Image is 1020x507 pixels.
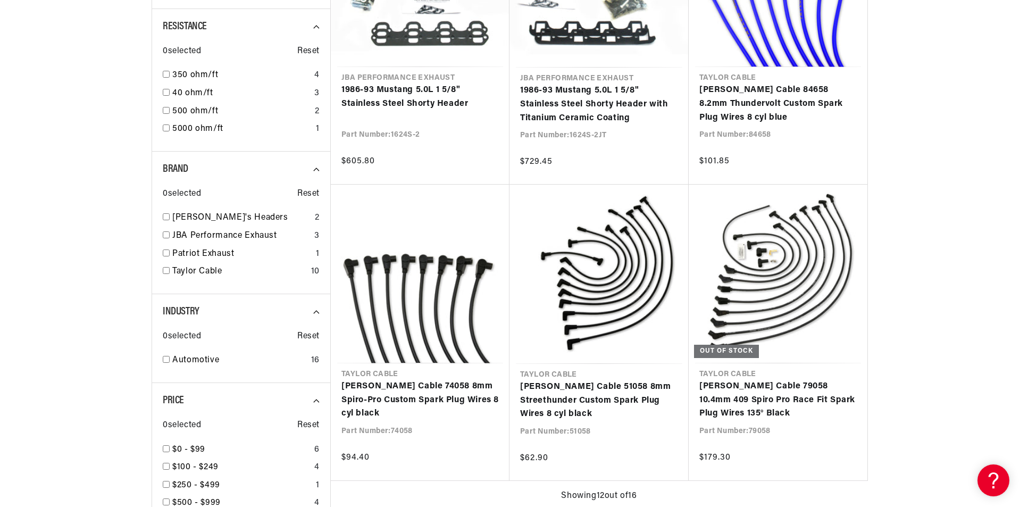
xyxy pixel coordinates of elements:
span: $0 - $99 [172,445,205,454]
span: 0 selected [163,187,201,201]
a: [PERSON_NAME]'s Headers [172,211,311,225]
a: 1986-93 Mustang 5.0L 1 5/8" Stainless Steel Shorty Header with Titanium Ceramic Coating [520,84,678,125]
span: Resistance [163,21,207,32]
span: Industry [163,306,199,317]
span: $500 - $999 [172,498,221,507]
a: [PERSON_NAME] Cable 84658 8.2mm Thundervolt Custom Spark Plug Wires 8 cyl blue [699,84,857,124]
span: $100 - $249 [172,463,219,471]
div: 10 [311,265,320,279]
span: Reset [297,45,320,59]
a: 40 ohm/ft [172,87,310,101]
a: Taylor Cable [172,265,307,279]
div: 2 [315,105,320,119]
a: 350 ohm/ft [172,69,310,82]
a: 500 ohm/ft [172,105,311,119]
div: 4 [314,69,320,82]
div: 4 [314,461,320,475]
a: 1986-93 Mustang 5.0L 1 5/8" Stainless Steel Shorty Header [341,84,499,111]
span: Reset [297,187,320,201]
a: Automotive [172,354,307,368]
a: [PERSON_NAME] Cable 79058 10.4mm 409 Spiro Pro Race Fit Spark Plug Wires 135° Black [699,380,857,421]
a: JBA Performance Exhaust [172,229,310,243]
span: 0 selected [163,330,201,344]
div: 16 [311,354,320,368]
a: [PERSON_NAME] Cable 51058 8mm Streethunder Custom Spark Plug Wires 8 cyl black [520,380,678,421]
div: 2 [315,211,320,225]
a: Patriot Exhaust [172,247,312,261]
span: 0 selected [163,45,201,59]
span: 0 selected [163,419,201,433]
div: 3 [314,87,320,101]
div: 1 [316,122,320,136]
div: 1 [316,247,320,261]
a: [PERSON_NAME] Cable 74058 8mm Spiro-Pro Custom Spark Plug Wires 8 cyl black [341,380,499,421]
span: Brand [163,164,188,174]
a: 5000 ohm/ft [172,122,312,136]
span: $250 - $499 [172,481,220,489]
span: Price [163,395,184,406]
div: 1 [316,479,320,493]
div: 6 [314,443,320,457]
span: Showing 12 out of 16 [561,489,637,503]
span: Reset [297,330,320,344]
div: 3 [314,229,320,243]
span: Reset [297,419,320,433]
